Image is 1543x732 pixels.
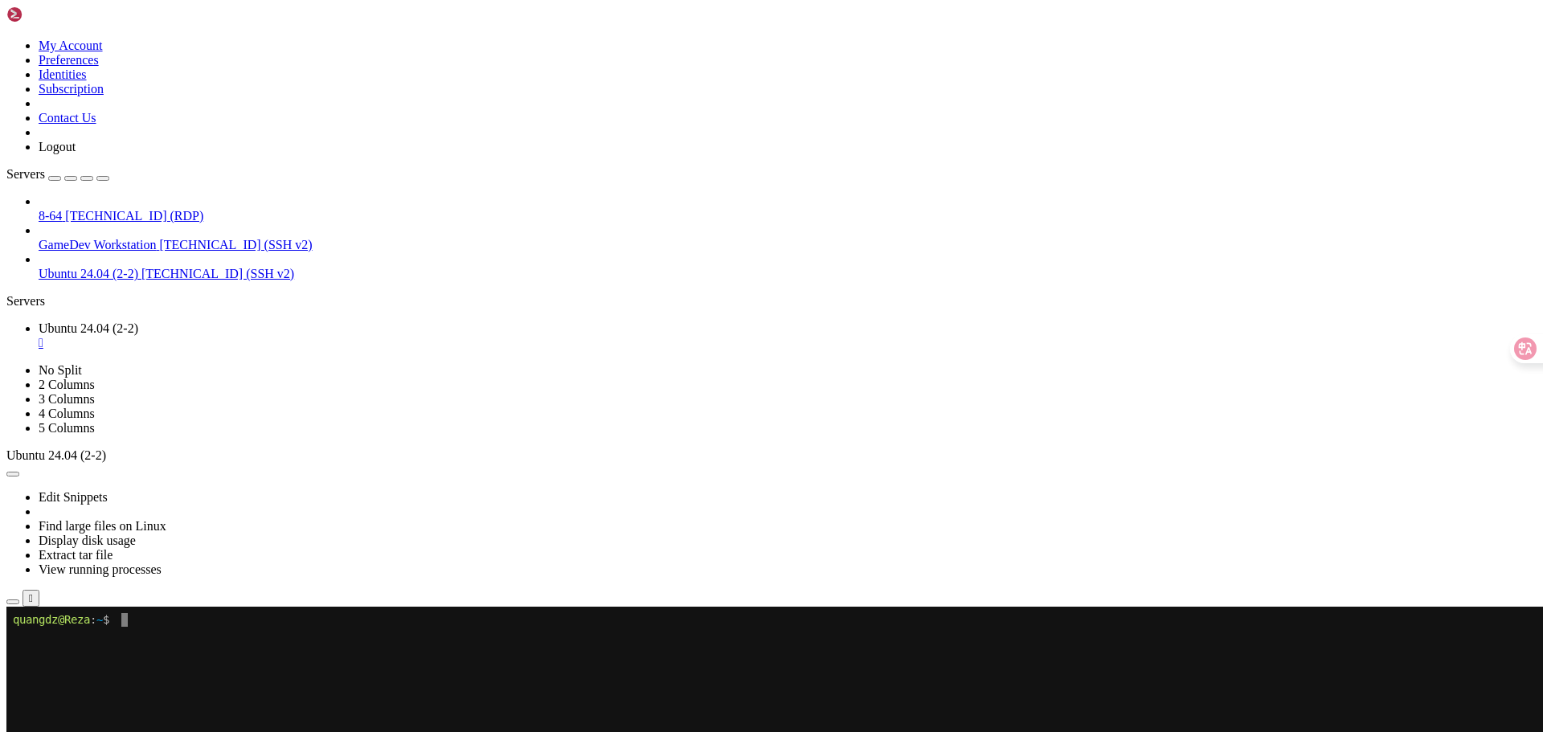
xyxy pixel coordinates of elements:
[39,548,113,562] a: Extract tar file
[6,167,109,181] a: Servers
[39,209,62,223] span: 8-64
[6,6,1334,20] x-row: : $
[39,238,156,251] span: GameDev Workstation
[39,421,95,435] a: 5 Columns
[159,238,312,251] span: [TECHNICAL_ID] (SSH v2)
[39,267,1537,281] a: Ubuntu 24.04 (2-2) [TECHNICAL_ID] (SSH v2)
[39,53,99,67] a: Preferences
[39,490,108,504] a: Edit Snippets
[115,6,121,20] div: (16, 0)
[29,592,33,604] div: 
[39,223,1537,252] li: GameDev Workstation [TECHNICAL_ID] (SSH v2)
[39,378,95,391] a: 2 Columns
[65,209,203,223] span: [TECHNICAL_ID] (RDP)
[39,534,136,547] a: Display disk usage
[39,111,96,125] a: Contact Us
[141,267,294,280] span: [TECHNICAL_ID] (SSH v2)
[39,321,1537,350] a: Ubuntu 24.04 (2-2)
[39,562,162,576] a: View running processes
[6,294,1537,309] div: Servers
[39,67,87,81] a: Identities
[39,39,103,52] a: My Account
[39,82,104,96] a: Subscription
[39,336,1537,350] a: 
[39,252,1537,281] li: Ubuntu 24.04 (2-2) [TECHNICAL_ID] (SSH v2)
[39,267,138,280] span: Ubuntu 24.04 (2-2)
[39,363,82,377] a: No Split
[39,209,1537,223] a: 8-64 [TECHNICAL_ID] (RDP)
[39,321,138,335] span: Ubuntu 24.04 (2-2)
[39,407,95,420] a: 4 Columns
[6,167,45,181] span: Servers
[39,194,1537,223] li: 8-64 [TECHNICAL_ID] (RDP)
[90,6,96,19] span: ~
[39,519,166,533] a: Find large files on Linux
[6,6,84,19] span: quangdz@Reza
[39,140,76,153] a: Logout
[6,448,106,462] span: Ubuntu 24.04 (2-2)
[23,590,39,607] button: 
[39,392,95,406] a: 3 Columns
[39,238,1537,252] a: GameDev Workstation [TECHNICAL_ID] (SSH v2)
[6,6,99,22] img: Shellngn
